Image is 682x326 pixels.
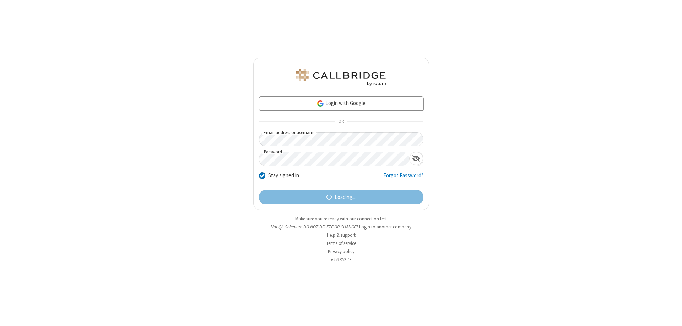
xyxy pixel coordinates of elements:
a: Privacy policy [328,248,354,254]
a: Forgot Password? [383,172,423,185]
span: OR [335,117,347,127]
img: google-icon.png [316,100,324,107]
img: QA Selenium DO NOT DELETE OR CHANGE [295,69,387,86]
input: Password [259,152,409,166]
iframe: Chat [664,307,677,321]
div: Show password [409,152,423,165]
li: v2.6.352.13 [253,256,429,263]
a: Make sure you're ready with our connection test [295,216,387,222]
button: Loading... [259,190,423,204]
li: Not QA Selenium DO NOT DELETE OR CHANGE? [253,224,429,230]
a: Help & support [327,232,356,238]
a: Terms of service [326,240,356,246]
span: Loading... [335,193,356,201]
input: Email address or username [259,132,423,146]
a: Login with Google [259,96,423,111]
button: Login to another company [359,224,411,230]
label: Stay signed in [268,172,299,180]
